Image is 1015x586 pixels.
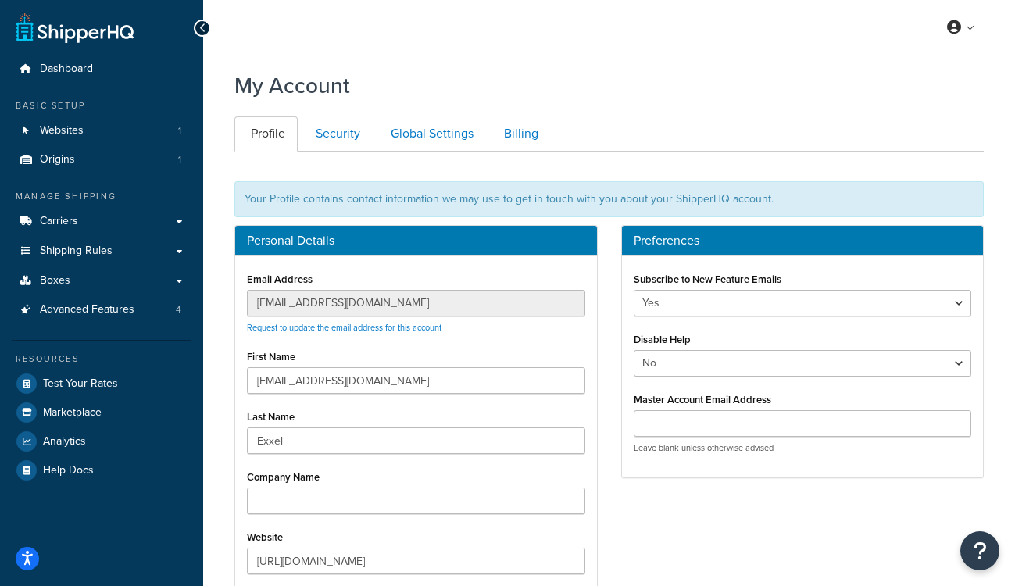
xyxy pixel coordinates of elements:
a: Request to update the email address for this account [247,321,441,334]
label: Last Name [247,411,295,423]
h3: Personal Details [247,234,585,248]
span: Origins [40,153,75,166]
div: Manage Shipping [12,190,191,203]
li: Websites [12,116,191,145]
span: Websites [40,124,84,138]
label: Company Name [247,471,320,483]
span: 4 [176,303,181,316]
label: First Name [247,351,295,363]
a: Carriers [12,207,191,236]
label: Website [247,531,283,543]
li: Advanced Features [12,295,191,324]
span: Dashboard [40,63,93,76]
div: Basic Setup [12,99,191,113]
a: Profile [234,116,298,152]
h3: Preferences [634,234,972,248]
span: Advanced Features [40,303,134,316]
span: Shipping Rules [40,245,113,258]
button: Open Resource Center [960,531,999,570]
span: Carriers [40,215,78,228]
span: Analytics [43,435,86,448]
span: 1 [178,153,181,166]
span: Test Your Rates [43,377,118,391]
div: Your Profile contains contact information we may use to get in touch with you about your ShipperH... [234,181,984,217]
p: Leave blank unless otherwise advised [634,442,972,454]
label: Subscribe to New Feature Emails [634,273,781,285]
h1: My Account [234,70,350,101]
span: Marketplace [43,406,102,420]
a: Boxes [12,266,191,295]
a: Websites 1 [12,116,191,145]
a: ShipperHQ Home [16,12,134,43]
a: Origins 1 [12,145,191,174]
a: Help Docs [12,456,191,484]
label: Email Address [247,273,313,285]
a: Global Settings [374,116,486,152]
a: Dashboard [12,55,191,84]
a: Shipping Rules [12,237,191,266]
a: Advanced Features 4 [12,295,191,324]
a: Test Your Rates [12,370,191,398]
li: Origins [12,145,191,174]
label: Master Account Email Address [634,394,771,406]
span: Boxes [40,274,70,288]
a: Security [299,116,373,152]
label: Disable Help [634,334,691,345]
a: Billing [488,116,551,152]
span: Help Docs [43,464,94,477]
a: Marketplace [12,398,191,427]
a: Analytics [12,427,191,456]
div: Resources [12,352,191,366]
span: 1 [178,124,181,138]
